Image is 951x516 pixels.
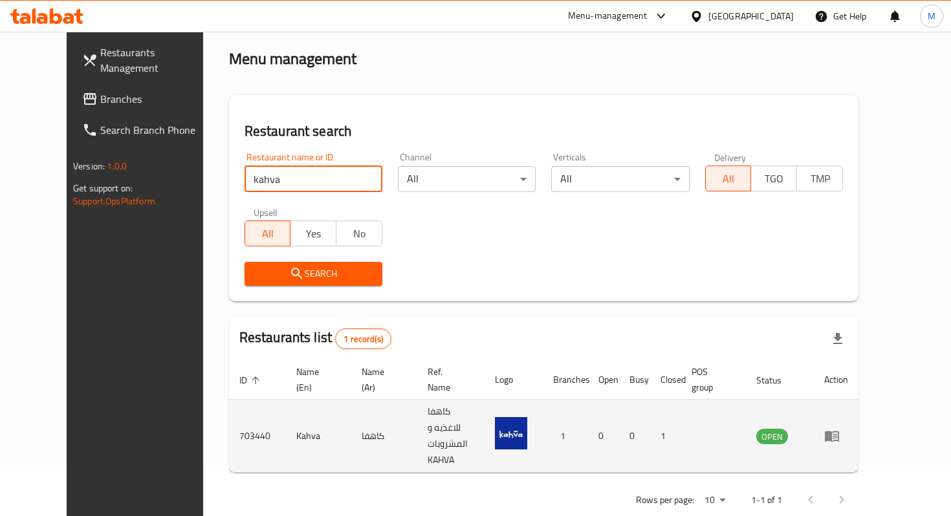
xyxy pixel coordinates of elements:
span: Yes [296,224,331,243]
button: All [705,166,752,191]
td: 0 [619,400,650,473]
th: Closed [650,360,681,400]
span: TMP [802,169,838,188]
span: 1 record(s) [336,333,391,345]
p: 1-1 of 1 [751,492,782,508]
td: كاهفا للاغذيه و المشروبات KAHVA [417,400,485,473]
div: Menu [824,428,848,444]
span: All [250,224,286,243]
span: All [711,169,747,188]
label: Delivery [714,153,747,162]
div: Total records count [335,328,391,349]
p: Rows per page: [636,492,694,508]
span: Ref. Name [428,364,470,395]
span: Restaurants Management [100,45,215,76]
table: enhanced table [229,360,858,473]
th: Logo [485,360,543,400]
th: Action [814,360,858,400]
span: Search [255,266,372,282]
h2: Menu management [229,48,356,69]
button: TMP [796,166,843,191]
div: Rows per page: [699,491,730,510]
span: 1.0.0 [107,158,127,175]
button: Search [245,262,382,286]
span: Branches [100,91,215,107]
td: 1 [650,400,681,473]
td: كاهفا [351,400,417,473]
span: POS group [692,364,730,395]
a: Branches [72,83,225,114]
button: No [336,220,382,246]
label: Upsell [254,208,278,217]
button: Yes [290,220,336,246]
a: Restaurants Management [72,37,225,83]
h2: Restaurants list [239,328,391,349]
span: Search Branch Phone [100,122,215,138]
td: Kahva [286,400,352,473]
button: TGO [750,166,797,191]
span: ID [239,372,264,388]
h2: Restaurant search [245,122,843,141]
th: Branches [543,360,588,400]
span: Status [756,372,798,388]
td: 703440 [229,400,286,473]
span: Get support on: [73,180,133,197]
input: Search for restaurant name or ID.. [245,166,382,192]
img: Kahva [495,417,527,449]
a: Search Branch Phone [72,114,225,145]
span: Name (Ar) [362,364,401,395]
button: All [245,220,291,246]
span: M [928,9,935,23]
div: All [551,166,689,192]
span: No [342,224,377,243]
div: Export file [822,323,853,354]
th: Busy [619,360,650,400]
span: Version: [73,158,105,175]
div: All [398,166,536,192]
div: [GEOGRAPHIC_DATA] [708,9,794,23]
th: Open [588,360,619,400]
td: 1 [543,400,588,473]
div: Menu-management [568,8,648,24]
span: Name (En) [296,364,336,395]
td: 0 [588,400,619,473]
a: Support.OpsPlatform [73,193,155,210]
span: OPEN [756,429,788,444]
span: TGO [756,169,792,188]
